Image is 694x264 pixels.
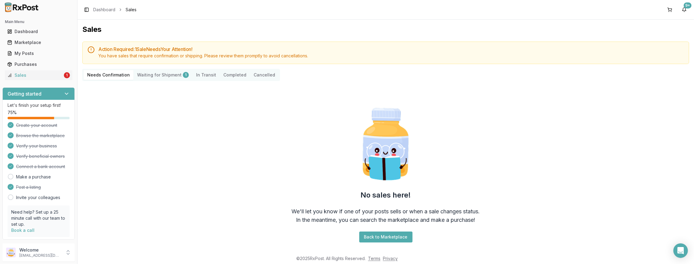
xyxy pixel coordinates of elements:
div: My Posts [7,50,70,56]
h2: No sales here! [361,190,411,200]
h2: Main Menu [5,19,72,24]
h1: Sales [82,25,689,34]
button: Marketplace [2,38,75,47]
a: Sales1 [5,70,72,81]
button: Cancelled [250,70,279,80]
div: Purchases [7,61,70,67]
a: Terms [368,256,380,261]
a: My Posts [5,48,72,59]
button: Dashboard [2,27,75,36]
p: Need help? Set up a 25 minute call with our team to set up. [11,209,66,227]
h5: Action Required: 1 Sale Need s Your Attention! [98,47,684,52]
h3: Getting started [8,90,41,97]
a: Book a call [11,228,35,233]
button: Support [2,240,75,251]
span: Verify beneficial owners [16,153,65,159]
a: Dashboard [93,7,115,13]
a: Dashboard [5,26,72,37]
span: Post a listing [16,184,41,190]
button: 9+ [679,5,689,15]
button: Completed [220,70,250,80]
span: 75 % [8,110,17,116]
button: Needs Confirmation [84,70,133,80]
p: Let's finish your setup first! [8,102,70,108]
button: Purchases [2,59,75,69]
div: Dashboard [7,29,70,35]
img: User avatar [6,248,16,257]
span: Verify your business [16,143,57,149]
div: 9+ [684,2,692,8]
img: Smart Pill Bottle [347,105,425,183]
span: Browse the marketplace [16,133,65,139]
div: 1 [183,72,189,78]
button: My Posts [2,49,75,58]
p: [EMAIL_ADDRESS][DOMAIN_NAME] [19,253,61,258]
a: Purchases [5,59,72,70]
div: Open Intercom Messenger [673,243,688,258]
img: RxPost Logo [2,2,41,12]
span: Connect a bank account [16,164,65,170]
div: In the meantime, you can search the marketplace and make a purchase! [296,216,475,224]
button: In Transit [192,70,220,80]
div: You have sales that require confirmation or shipping. Please review them promptly to avoid cancel... [98,53,684,59]
a: Privacy [383,256,398,261]
a: Invite your colleagues [16,195,60,201]
span: Create your account [16,122,57,128]
nav: breadcrumb [93,7,136,13]
button: Sales1 [2,70,75,80]
div: 1 [64,72,70,78]
button: Waiting for Shipment [133,70,192,80]
a: Marketplace [5,37,72,48]
p: Welcome [19,247,61,253]
div: Marketplace [7,39,70,46]
span: Sales [126,7,136,13]
div: Sales [7,72,63,78]
a: Make a purchase [16,174,51,180]
button: Back to Marketplace [359,232,413,242]
div: We'll let you know if one of your posts sells or when a sale changes status. [292,207,480,216]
